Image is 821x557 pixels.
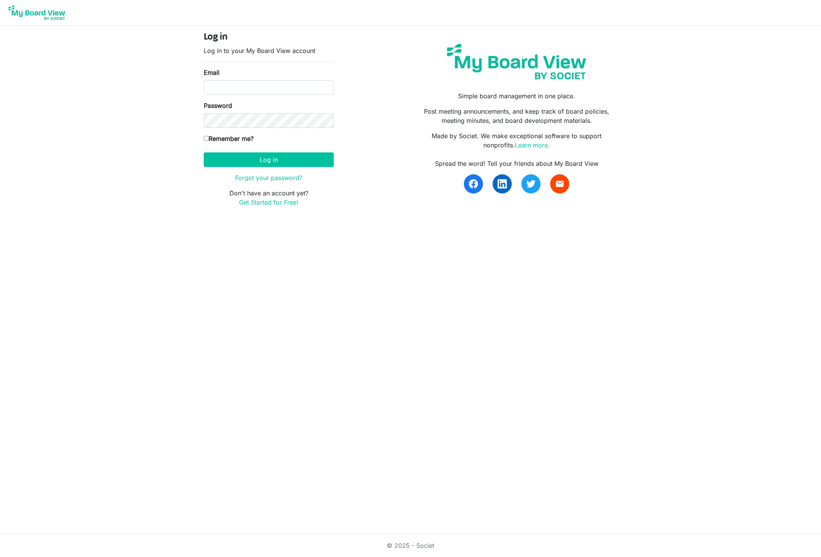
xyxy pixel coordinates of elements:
[387,542,434,549] a: © 2025 - Societ
[416,107,617,125] p: Post meeting announcements, and keep track of board policies, meeting minutes, and board developm...
[515,141,550,149] a: Learn more.
[555,179,564,188] span: email
[416,131,617,150] p: Made by Societ. We make exceptional software to support nonprofits.
[204,46,334,55] p: Log in to your My Board View account
[235,174,302,182] a: Forgot your password?
[550,174,569,193] a: email
[441,38,592,85] img: my-board-view-societ.svg
[469,179,478,188] img: facebook.svg
[239,198,298,206] a: Get Started for Free!
[6,3,68,22] img: My Board View Logo
[204,152,334,167] button: Log in
[204,32,334,43] h4: Log in
[416,91,617,101] p: Simple board management in one place.
[204,101,232,110] label: Password
[416,159,617,168] div: Spread the word! Tell your friends about My Board View
[204,68,219,77] label: Email
[526,179,536,188] img: twitter.svg
[498,179,507,188] img: linkedin.svg
[204,134,254,143] label: Remember me?
[204,136,209,141] input: Remember me?
[204,188,334,207] p: Don't have an account yet?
